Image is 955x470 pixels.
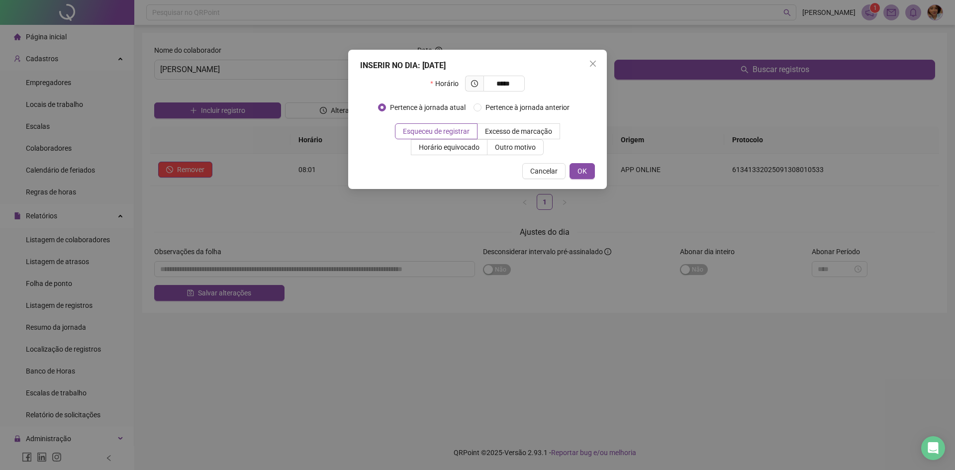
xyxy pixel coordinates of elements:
[522,163,566,179] button: Cancelar
[403,127,470,135] span: Esqueceu de registrar
[481,102,573,113] span: Pertence à jornada anterior
[921,436,945,460] div: Open Intercom Messenger
[585,56,601,72] button: Close
[485,127,552,135] span: Excesso de marcação
[360,60,595,72] div: INSERIR NO DIA : [DATE]
[419,143,479,151] span: Horário equivocado
[570,163,595,179] button: OK
[430,76,465,92] label: Horário
[577,166,587,177] span: OK
[530,166,558,177] span: Cancelar
[589,60,597,68] span: close
[386,102,470,113] span: Pertence à jornada atual
[495,143,536,151] span: Outro motivo
[471,80,478,87] span: clock-circle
